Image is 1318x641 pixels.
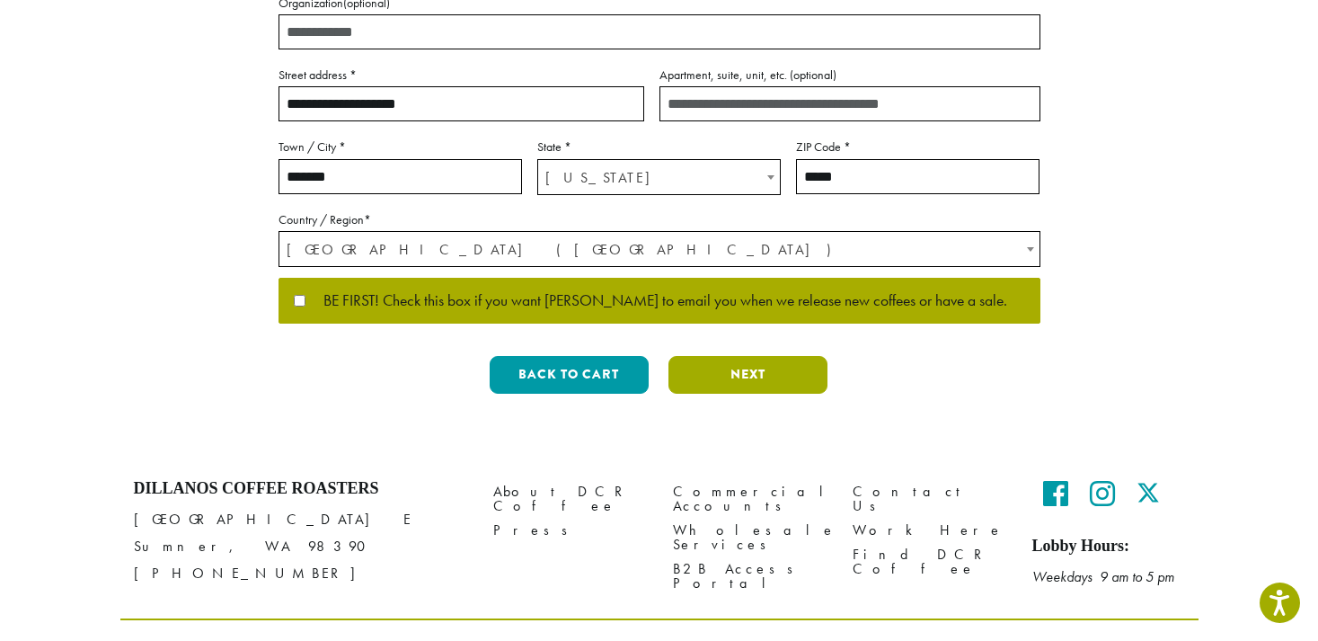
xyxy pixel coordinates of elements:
[790,67,836,83] span: (optional)
[279,64,644,86] label: Street address
[134,506,466,587] p: [GEOGRAPHIC_DATA] E Sumner, WA 98390 [PHONE_NUMBER]
[537,136,781,158] label: State
[853,519,1005,543] a: Work Here
[659,64,1040,86] label: Apartment, suite, unit, etc.
[493,519,646,543] a: Press
[853,543,1005,582] a: Find DCR Coffee
[538,160,780,195] span: Pennsylvania
[493,479,646,518] a: About DCR Coffee
[294,295,305,307] input: BE FIRST! Check this box if you want [PERSON_NAME] to email you when we release new coffees or ha...
[134,479,466,499] h4: Dillanos Coffee Roasters
[490,356,649,394] button: Back to cart
[1032,567,1174,586] em: Weekdays 9 am to 5 pm
[796,136,1039,158] label: ZIP Code
[279,232,1039,267] span: United States (US)
[673,519,826,557] a: Wholesale Services
[305,293,1007,309] span: BE FIRST! Check this box if you want [PERSON_NAME] to email you when we release new coffees or ha...
[673,557,826,596] a: B2B Access Portal
[537,159,781,195] span: State
[668,356,827,394] button: Next
[1032,537,1185,556] h5: Lobby Hours:
[279,231,1040,267] span: Country / Region
[853,479,1005,518] a: Contact Us
[279,136,522,158] label: Town / City
[673,479,826,518] a: Commercial Accounts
